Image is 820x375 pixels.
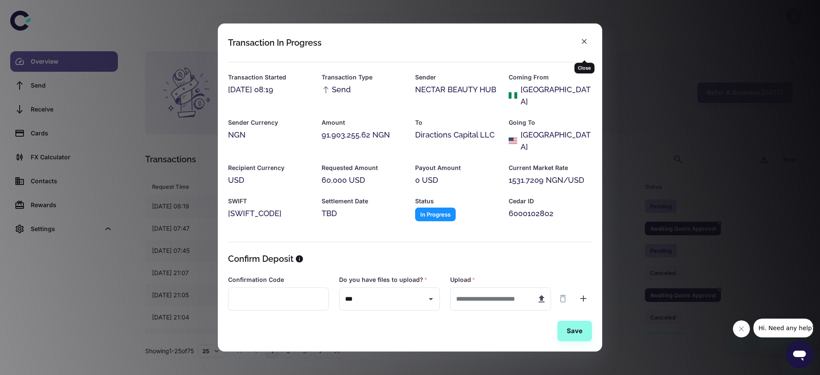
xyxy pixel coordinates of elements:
h6: Coming From [509,73,592,82]
div: Diractions Capital LLC [415,129,498,141]
div: [SWIFT_CODE] [228,208,311,220]
div: Transaction In Progress [228,38,322,48]
div: 1531.7209 NGN/USD [509,174,592,186]
div: [GEOGRAPHIC_DATA] [521,129,592,153]
h6: Transaction Type [322,73,405,82]
h5: Confirm Deposit [228,252,293,265]
div: [GEOGRAPHIC_DATA] [521,84,592,108]
h6: SWIFT [228,196,311,206]
label: Upload [450,275,475,284]
button: Save [557,321,592,341]
button: Open [425,293,437,305]
div: NECTAR BEAUTY HUB [415,84,498,96]
h6: To [415,118,498,127]
h6: Sender Currency [228,118,311,127]
iframe: Button to launch messaging window [786,341,813,368]
span: Hi. Need any help? [5,6,61,13]
div: 0 USD [415,174,498,186]
label: Do you have files to upload? [339,275,428,284]
span: Send [322,84,351,96]
iframe: Close message [733,320,750,337]
span: In Progress [415,210,456,219]
div: TBD [322,208,405,220]
h6: Payout Amount [415,163,498,173]
h6: Status [415,196,498,206]
h6: Amount [322,118,405,127]
iframe: Message from company [753,319,813,337]
div: [DATE] 08:19 [228,84,311,96]
h6: Going To [509,118,592,127]
h6: Cedar ID [509,196,592,206]
div: 91,903,255.62 NGN [322,129,405,141]
div: 6000102802 [509,208,592,220]
div: NGN [228,129,311,141]
div: 60,000 USD [322,174,405,186]
label: Confirmation Code [228,275,284,284]
h6: Requested Amount [322,163,405,173]
h6: Current Market Rate [509,163,592,173]
div: Close [574,63,594,73]
div: USD [228,174,311,186]
h6: Settlement Date [322,196,405,206]
h6: Transaction Started [228,73,311,82]
h6: Recipient Currency [228,163,311,173]
h6: Sender [415,73,498,82]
